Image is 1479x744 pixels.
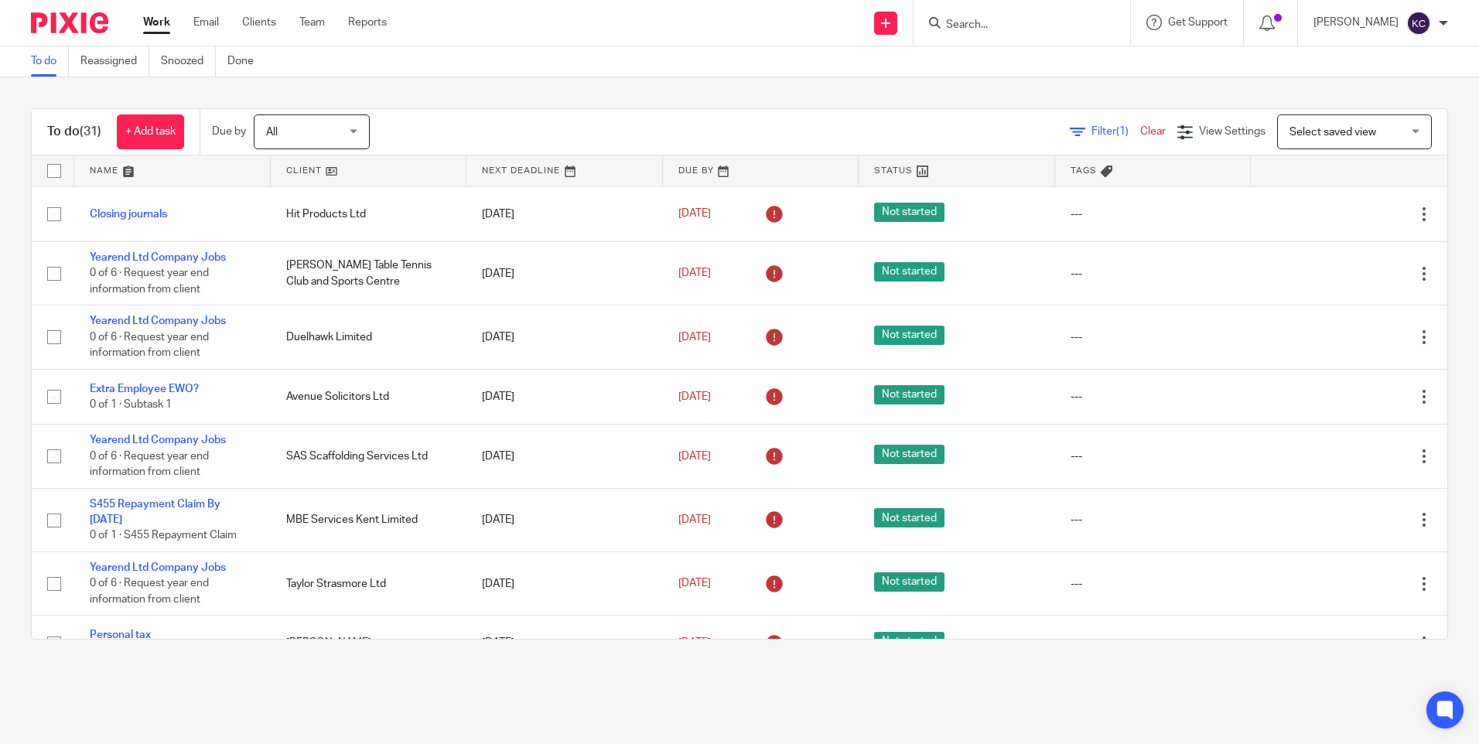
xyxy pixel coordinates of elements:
span: [DATE] [678,451,711,462]
span: 0 of 6 · Request year end information from client [90,332,209,359]
td: [DATE] [466,488,663,551]
a: Reassigned [80,46,149,77]
span: View Settings [1199,126,1266,137]
a: Yearend Ltd Company Jobs [90,435,226,445]
div: --- [1071,635,1236,650]
td: [PERSON_NAME] Table Tennis Club and Sports Centre [271,241,467,305]
a: Work [143,15,170,30]
a: Clear [1140,126,1166,137]
td: [DATE] [466,551,663,615]
span: (31) [80,125,101,138]
div: --- [1071,449,1236,464]
td: Avenue Solicitors Ltd [271,369,467,424]
a: Personal tax [90,630,151,640]
span: Not started [874,203,944,222]
a: Yearend Ltd Company Jobs [90,562,226,573]
span: Not started [874,445,944,464]
td: [DATE] [466,369,663,424]
input: Search [944,19,1084,32]
td: [DATE] [466,425,663,488]
p: Due by [212,124,246,139]
span: Not started [874,632,944,651]
div: --- [1071,329,1236,345]
a: Reports [348,15,387,30]
span: Not started [874,262,944,282]
td: [DATE] [466,241,663,305]
span: 0 of 1 · S455 Repayment Claim [90,531,237,541]
span: Tags [1071,166,1097,175]
a: Clients [242,15,276,30]
img: Pixie [31,12,108,33]
span: Not started [874,385,944,404]
td: [DATE] [466,186,663,241]
td: Duelhawk Limited [271,305,467,369]
a: Extra Employee EWO? [90,384,199,394]
img: svg%3E [1406,11,1431,36]
a: Team [299,15,325,30]
span: [DATE] [678,637,711,648]
span: 0 of 6 · Request year end information from client [90,268,209,295]
span: [DATE] [678,268,711,278]
span: [DATE] [678,514,711,525]
td: [DATE] [466,616,663,671]
span: [DATE] [678,332,711,343]
span: Select saved view [1289,127,1376,138]
span: [DATE] [678,209,711,220]
span: Not started [874,508,944,527]
span: Filter [1091,126,1140,137]
a: Snoozed [161,46,216,77]
td: Taylor Strasmore Ltd [271,551,467,615]
td: Hit Products Ltd [271,186,467,241]
span: 0 of 1 · Subtask 1 [90,399,172,410]
span: [DATE] [678,578,711,589]
div: --- [1071,266,1236,282]
p: [PERSON_NAME] [1313,15,1399,30]
div: --- [1071,512,1236,527]
a: Yearend Ltd Company Jobs [90,252,226,263]
div: --- [1071,576,1236,592]
div: --- [1071,206,1236,222]
td: MBE Services Kent Limited [271,488,467,551]
a: To do [31,46,69,77]
a: Closing journals [90,209,167,220]
span: All [266,127,278,138]
td: [PERSON_NAME] [271,616,467,671]
a: + Add task [117,114,184,149]
a: Yearend Ltd Company Jobs [90,316,226,326]
a: S455 Repayment Claim By [DATE] [90,499,220,525]
td: [DATE] [466,305,663,369]
span: 0 of 6 · Request year end information from client [90,578,209,606]
span: [DATE] [678,391,711,402]
span: (1) [1116,126,1129,137]
a: Done [227,46,265,77]
a: Email [193,15,219,30]
span: Get Support [1168,17,1228,28]
span: Not started [874,572,944,592]
span: 0 of 6 · Request year end information from client [90,451,209,478]
span: Not started [874,326,944,345]
h1: To do [47,124,101,140]
td: SAS Scaffolding Services Ltd [271,425,467,488]
div: --- [1071,389,1236,404]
